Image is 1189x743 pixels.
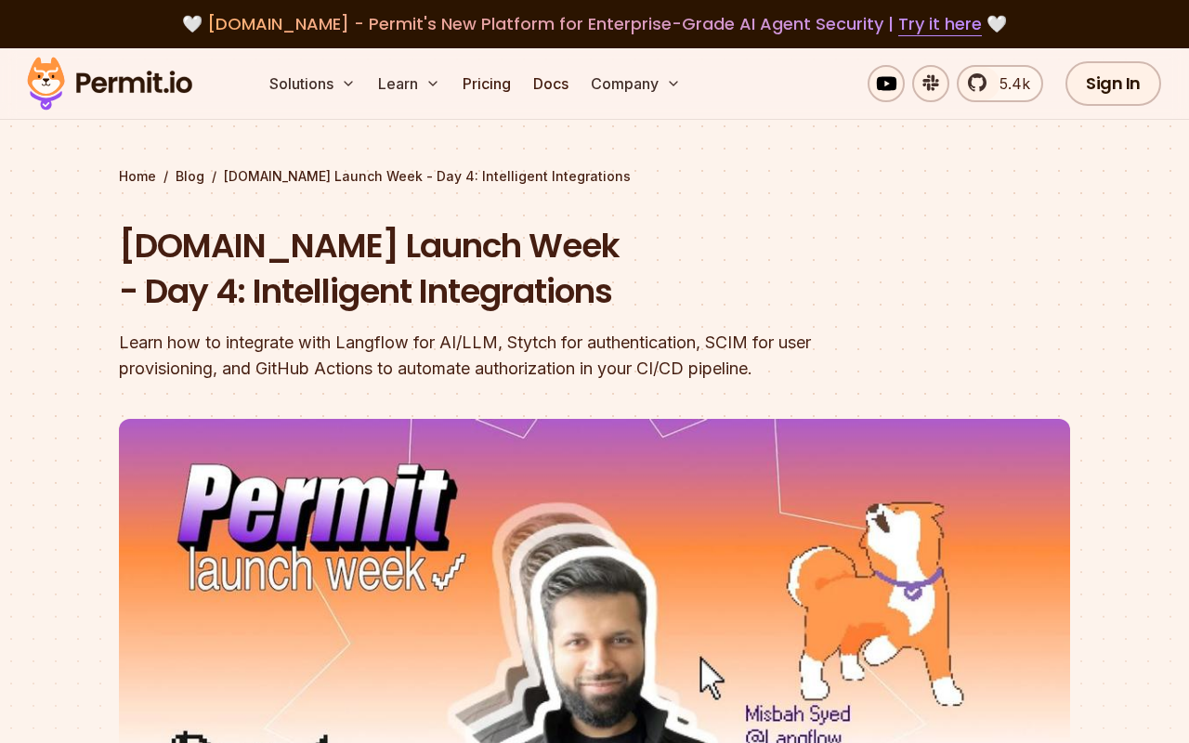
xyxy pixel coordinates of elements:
a: Blog [176,167,204,186]
div: / / [119,167,1070,186]
a: Docs [526,65,576,102]
span: [DOMAIN_NAME] - Permit's New Platform for Enterprise-Grade AI Agent Security | [207,12,982,35]
img: Permit logo [19,52,201,115]
a: Sign In [1065,61,1161,106]
button: Learn [371,65,448,102]
a: 5.4k [957,65,1043,102]
a: Pricing [455,65,518,102]
div: 🤍 🤍 [45,11,1144,37]
div: Learn how to integrate with Langflow for AI/LLM, Stytch for authentication, SCIM for user provisi... [119,330,832,382]
h1: [DOMAIN_NAME] Launch Week - Day 4: Intelligent Integrations [119,223,832,315]
button: Company [583,65,688,102]
a: Home [119,167,156,186]
span: 5.4k [988,72,1030,95]
a: Try it here [898,12,982,36]
button: Solutions [262,65,363,102]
